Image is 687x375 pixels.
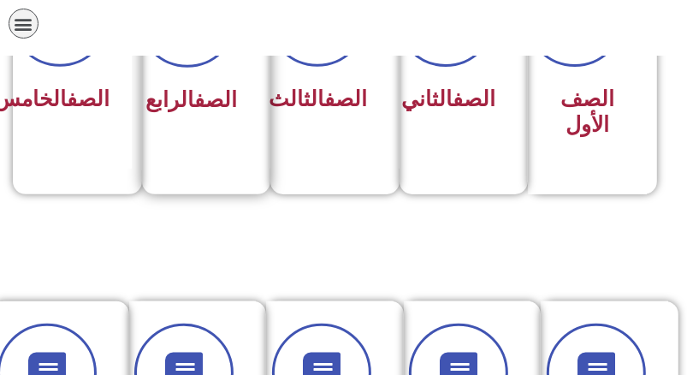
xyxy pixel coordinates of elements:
div: כפתור פתיחת תפריט [9,9,38,39]
span: الرابع [145,87,237,112]
a: الصف [324,86,367,111]
span: الصف الأول [560,86,614,137]
span: الثالث [269,86,367,111]
a: الصف [67,86,110,111]
a: الصف [453,86,495,111]
span: الثاني [401,86,495,111]
a: الصف [194,87,237,112]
